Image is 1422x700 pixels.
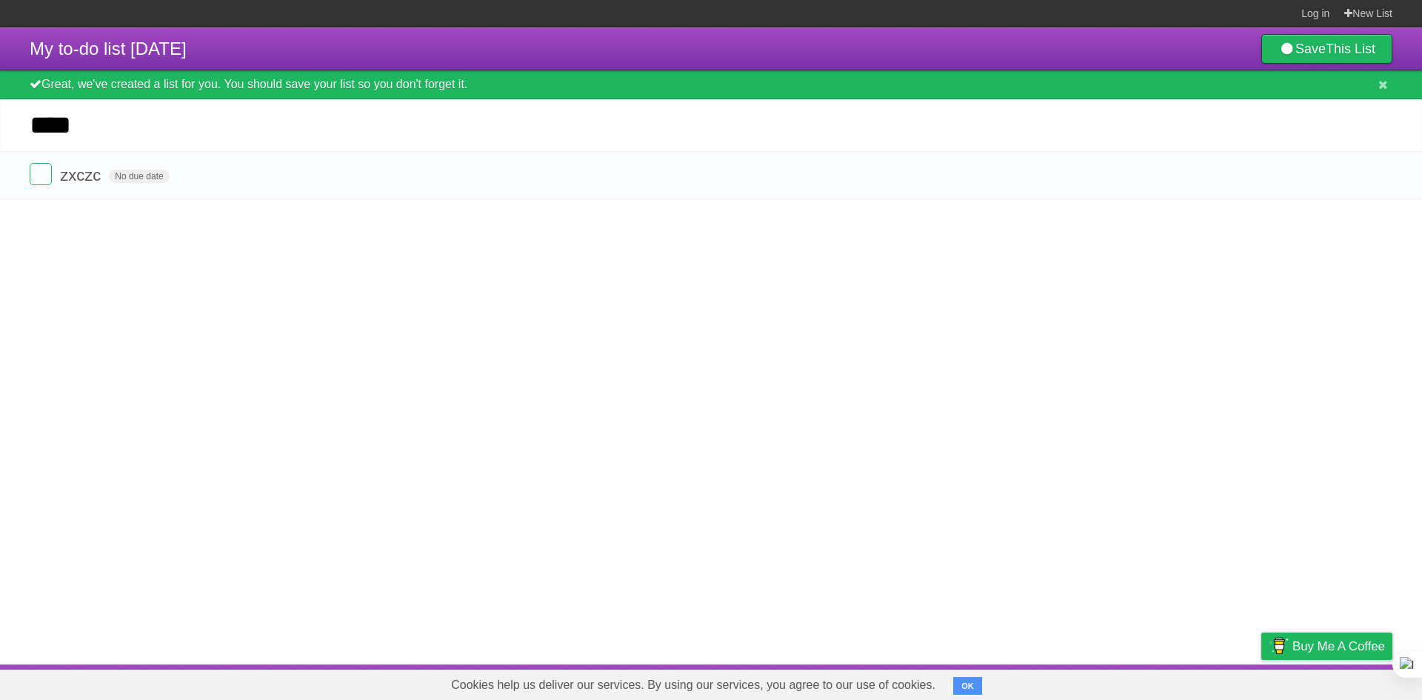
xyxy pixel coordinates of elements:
[1261,34,1392,64] a: SaveThis List
[1242,668,1281,696] a: Privacy
[109,170,169,183] span: No due date
[1113,668,1173,696] a: Developers
[1064,668,1095,696] a: About
[1192,668,1224,696] a: Terms
[30,39,187,59] span: My to-do list [DATE]
[1299,668,1392,696] a: Suggest a feature
[60,166,104,184] span: zxczc
[1269,633,1289,659] img: Buy me a coffee
[1326,41,1375,56] b: This List
[30,163,52,185] label: Done
[1292,633,1385,659] span: Buy me a coffee
[953,677,982,695] button: OK
[1261,633,1392,660] a: Buy me a coffee
[436,670,950,700] span: Cookies help us deliver our services. By using our services, you agree to our use of cookies.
